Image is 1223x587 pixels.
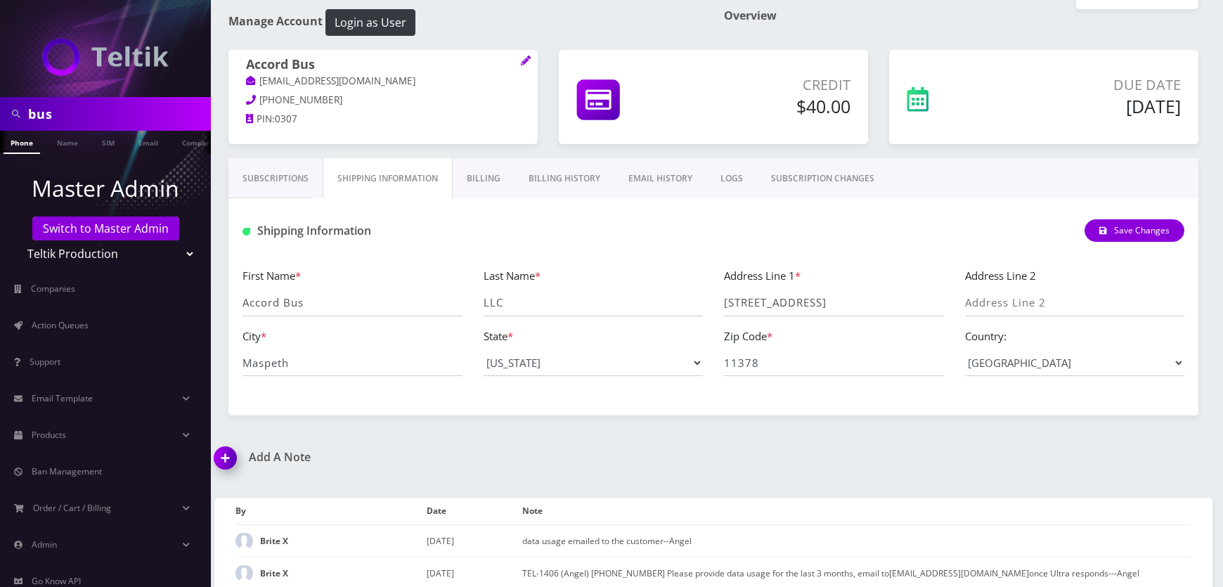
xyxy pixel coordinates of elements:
a: LOGS [706,158,757,199]
a: Email [131,131,165,153]
label: Address Line 2 [965,268,1036,284]
span: Support [30,356,60,368]
span: Email Template [32,392,93,404]
label: State [484,328,513,344]
label: Zip Code [724,328,772,344]
a: SIM [95,131,122,153]
p: Credit [699,75,850,96]
a: EMAIL HISTORY [614,158,706,199]
h1: Accord Bus [246,57,520,74]
input: City [242,349,462,376]
a: SUBSCRIPTION CHANGES [757,158,888,199]
span: Products [32,429,66,441]
button: Login as User [325,9,415,36]
label: City [242,328,266,344]
th: Date [427,498,522,524]
label: Last Name [484,268,541,284]
h5: $40.00 [699,96,850,117]
span: Go Know API [32,575,81,587]
strong: Brite X [260,567,288,579]
h1: Manage Account [228,9,703,36]
input: Address Line 2 [965,290,1185,316]
a: Shipping Information [323,158,453,199]
span: [PHONE_NUMBER] [259,93,342,106]
img: Teltik Production [42,38,169,76]
td: [DATE] [427,524,522,557]
input: Address Line 1 [724,290,944,316]
span: Companies [31,283,75,295]
h5: [DATE] [1005,96,1181,117]
th: By [235,498,427,524]
label: Country: [965,328,1007,344]
a: Switch to Master Admin [32,217,179,240]
a: Billing [453,158,515,199]
td: data usage emailed to the customer--Angel [522,524,1191,557]
th: Note [522,498,1191,524]
a: [EMAIL_ADDRESS][DOMAIN_NAME] [246,75,415,89]
a: Phone [4,131,40,154]
strong: Brite X [260,535,288,547]
label: First Name [242,268,301,284]
a: Billing History [515,158,614,199]
button: Save Changes [1085,219,1184,242]
span: Admin [32,538,57,550]
span: 0307 [275,112,297,125]
input: Search in Company [28,101,207,127]
span: Action Queues [32,319,89,331]
h1: Shipping Information [242,224,543,238]
a: Subscriptions [228,158,323,199]
h1: Overview [724,9,1198,22]
a: Login as User [323,13,415,29]
label: Address Line 1 [724,268,801,284]
a: PIN: [246,112,275,127]
a: Company [175,131,222,153]
a: Add A Note [214,451,703,464]
input: Last Name [484,290,704,316]
a: Name [50,131,85,153]
p: Due Date [1005,75,1181,96]
span: Ban Management [32,465,102,477]
input: First Name [242,290,462,316]
input: Zip [724,349,944,376]
span: Order / Cart / Billing [33,502,111,514]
